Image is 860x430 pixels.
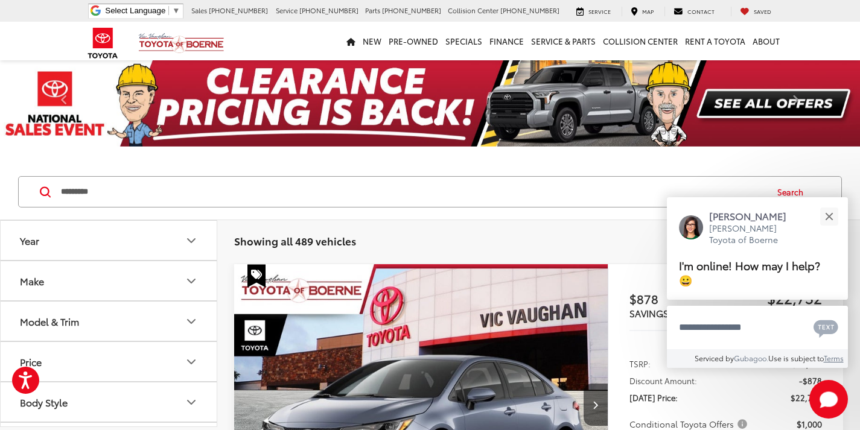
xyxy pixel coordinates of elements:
[629,375,697,387] span: Discount Amount:
[667,197,848,368] div: Close[PERSON_NAME][PERSON_NAME] Toyota of BoerneI'm online! How may I help? 😀Type your messageCha...
[679,257,820,288] span: I'm online! How may I help? 😀
[382,5,441,15] span: [PHONE_NUMBER]
[385,22,442,60] a: Pre-Owned
[276,5,298,15] span: Service
[105,6,180,15] a: Select Language​
[629,306,669,320] span: SAVINGS
[709,223,798,246] p: [PERSON_NAME] Toyota of Boerne
[184,314,199,329] div: Model & Trim
[359,22,385,60] a: New
[629,358,651,370] span: TSRP:
[734,353,768,363] a: Gubagoo.
[816,203,842,229] button: Close
[799,375,822,387] span: -$878
[20,275,44,286] div: Make
[709,209,798,223] p: [PERSON_NAME]
[810,314,842,341] button: Chat with SMS
[629,391,678,403] span: [DATE] Price:
[184,395,199,409] div: Body Style
[448,5,498,15] span: Collision Center
[168,6,169,15] span: ​
[442,22,486,60] a: Specials
[20,315,79,327] div: Model & Trim
[20,235,39,246] div: Year
[1,342,218,381] button: PricePrice
[184,274,199,288] div: Make
[588,7,611,15] span: Service
[365,5,380,15] span: Parts
[664,7,724,16] a: Contact
[824,353,844,363] a: Terms
[1,221,218,260] button: YearYear
[299,5,358,15] span: [PHONE_NUMBER]
[766,177,821,207] button: Search
[20,356,42,367] div: Price
[105,6,165,15] span: Select Language
[60,177,766,206] input: Search by Make, Model, or Keyword
[814,318,838,338] svg: Text
[191,5,207,15] span: Sales
[247,264,266,287] span: Special
[797,418,822,430] span: $1,000
[527,22,599,60] a: Service & Parts: Opens in a new tab
[20,396,68,408] div: Body Style
[642,7,654,15] span: Map
[209,5,268,15] span: [PHONE_NUMBER]
[584,384,608,426] button: Next image
[667,306,848,349] textarea: Type your message
[1,382,218,422] button: Body StyleBody Style
[500,5,559,15] span: [PHONE_NUMBER]
[731,7,780,16] a: My Saved Vehicles
[184,233,199,248] div: Year
[809,380,848,419] button: Toggle Chat Window
[754,7,771,15] span: Saved
[622,7,663,16] a: Map
[172,6,180,15] span: ▼
[184,355,199,369] div: Price
[343,22,359,60] a: Home
[695,353,734,363] span: Serviced by
[629,418,750,430] span: Conditional Toyota Offers
[80,24,126,63] img: Toyota
[687,7,715,15] span: Contact
[809,380,848,419] svg: Start Chat
[567,7,620,16] a: Service
[599,22,681,60] a: Collision Center
[486,22,527,60] a: Finance
[1,261,218,300] button: MakeMake
[791,391,822,403] span: $22,732
[749,22,783,60] a: About
[629,289,726,308] span: $878
[138,33,225,54] img: Vic Vaughan Toyota of Boerne
[234,233,356,248] span: Showing all 489 vehicles
[629,418,751,430] button: Conditional Toyota Offers
[768,353,824,363] span: Use is subject to
[681,22,749,60] a: Rent a Toyota
[1,302,218,341] button: Model & TrimModel & Trim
